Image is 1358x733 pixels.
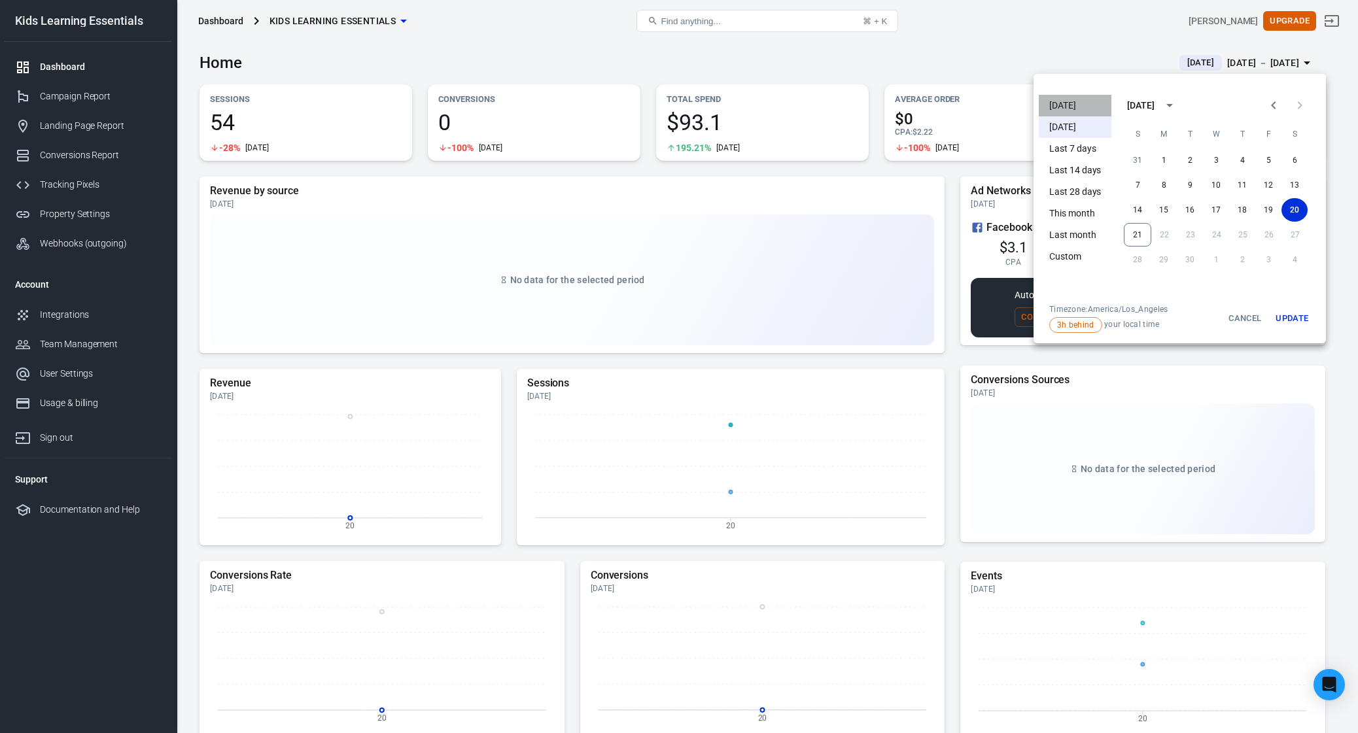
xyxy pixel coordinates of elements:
[1314,669,1345,700] div: Open Intercom Messenger
[1177,173,1203,197] button: 9
[1281,148,1308,172] button: 6
[1039,138,1111,160] li: Last 7 days
[1124,198,1151,222] button: 14
[1230,121,1254,147] span: Thursday
[1257,121,1280,147] span: Friday
[1178,121,1202,147] span: Tuesday
[1124,223,1151,247] button: 21
[1281,173,1308,197] button: 13
[1203,148,1229,172] button: 3
[1177,198,1203,222] button: 16
[1177,148,1203,172] button: 2
[1053,319,1099,331] span: 3h behind
[1039,181,1111,203] li: Last 28 days
[1271,304,1313,333] button: Update
[1281,198,1308,222] button: 20
[1158,94,1181,116] button: calendar view is open, switch to year view
[1127,99,1155,112] div: [DATE]
[1039,160,1111,181] li: Last 14 days
[1255,198,1281,222] button: 19
[1126,121,1149,147] span: Sunday
[1039,116,1111,138] li: [DATE]
[1255,148,1281,172] button: 5
[1151,173,1177,197] button: 8
[1261,92,1287,118] button: Previous month
[1203,198,1229,222] button: 17
[1229,198,1255,222] button: 18
[1203,173,1229,197] button: 10
[1224,304,1266,333] button: Cancel
[1152,121,1175,147] span: Monday
[1039,224,1111,246] li: Last month
[1229,148,1255,172] button: 4
[1255,173,1281,197] button: 12
[1204,121,1228,147] span: Wednesday
[1049,317,1168,333] span: your local time
[1151,148,1177,172] button: 1
[1049,304,1168,315] div: Timezone: America/Los_Angeles
[1039,95,1111,116] li: [DATE]
[1039,203,1111,224] li: This month
[1039,246,1111,267] li: Custom
[1124,148,1151,172] button: 31
[1124,173,1151,197] button: 7
[1151,198,1177,222] button: 15
[1283,121,1306,147] span: Saturday
[1229,173,1255,197] button: 11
